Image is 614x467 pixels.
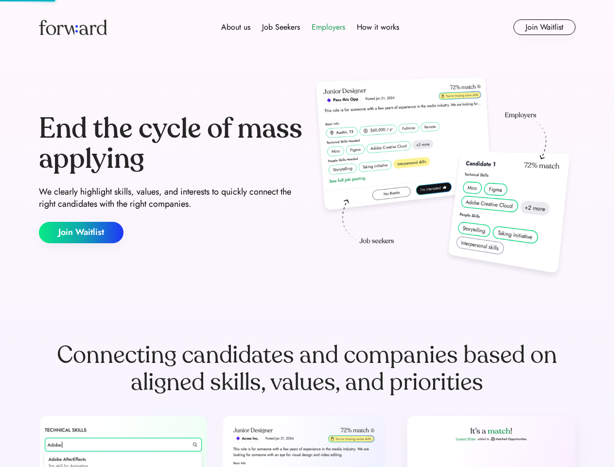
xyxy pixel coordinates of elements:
[311,74,576,283] img: hero-image.png
[312,21,345,33] div: Employers
[262,21,300,33] div: Job Seekers
[221,21,250,33] div: About us
[39,341,576,396] div: Connecting candidates and companies based on aligned skills, values, and priorities
[513,19,576,35] button: Join Waitlist
[39,186,303,210] div: We clearly highlight skills, values, and interests to quickly connect the right candidates with t...
[39,222,123,243] button: Join Waitlist
[39,114,303,174] div: End the cycle of mass applying
[357,21,399,33] div: How it works
[39,19,107,35] img: Forward logo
